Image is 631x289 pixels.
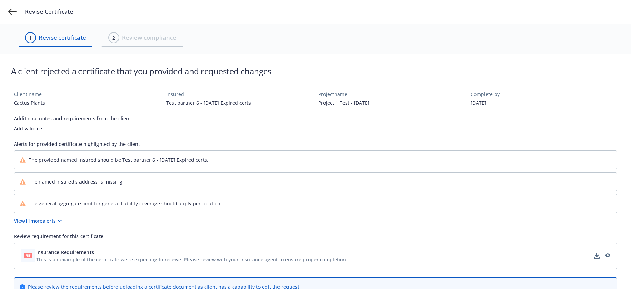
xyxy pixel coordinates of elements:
h1: A client rejected a certificate that you provided and requested changes [11,65,271,77]
div: 2 [112,34,115,41]
div: Cactus Plants [14,99,161,106]
div: Client name [14,91,161,98]
div: Insurance RequirementsThis is an example of the certificate we're expecting to receive. Please re... [14,243,617,269]
span: Revise Certificate [25,8,73,16]
div: Additional notes and requirements from the client [14,115,617,122]
button: View11morealerts [14,217,617,224]
button: Insurance Requirements [36,249,347,256]
div: Project name [318,91,465,98]
div: Review requirement for this certificate [14,233,617,240]
a: preview [603,252,611,260]
div: Alerts for provided certificate highlighted by the client [14,140,617,148]
span: The named insured's address is missing. [29,178,124,185]
div: 1 [29,34,32,41]
div: This is an example of the certificate we're expecting to receive. Please review with your insuran... [36,256,347,263]
div: View 11 more alerts [14,217,63,224]
span: Insurance Requirements [36,249,94,256]
div: Insured [166,91,313,98]
div: Project 1 Test - [DATE] [318,99,465,106]
span: Revise certificate [39,33,86,42]
div: Complete by [471,91,618,98]
div: [DATE] [471,99,618,106]
span: Review compliance [122,33,176,42]
span: The provided named insured should be Test partner 6 - [DATE] Expired certs. [29,156,208,164]
div: Test partner 6 - [DATE] Expired certs [166,99,313,106]
a: download [593,252,601,260]
span: The general aggregate limit for general liability coverage should apply per location. [29,200,222,207]
div: Add valid cert [14,125,617,132]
